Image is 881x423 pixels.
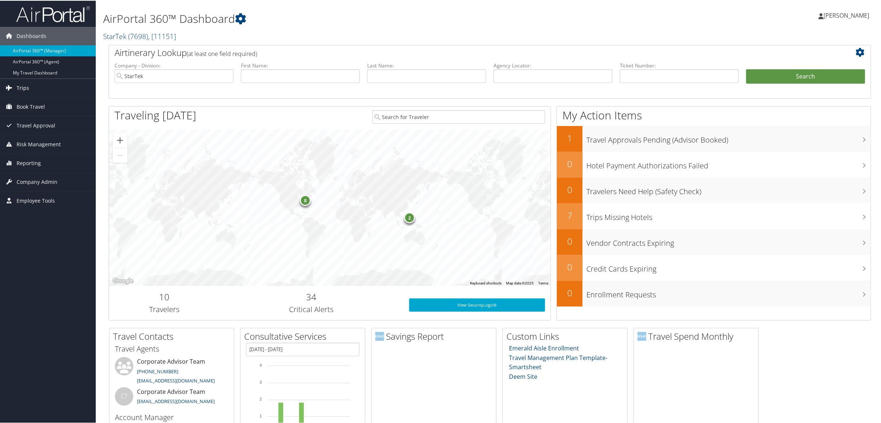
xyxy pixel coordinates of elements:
a: 0Hotel Payment Authorizations Failed [557,151,871,177]
h2: 0 [557,260,583,273]
h3: Account Manager [115,412,228,422]
a: View SecurityLogic® [409,298,545,311]
a: [EMAIL_ADDRESS][DOMAIN_NAME] [137,377,215,383]
span: Company Admin [17,172,57,190]
img: Google [111,276,135,285]
span: Employee Tools [17,191,55,209]
tspan: 4 [260,362,262,367]
h3: Hotel Payment Authorizations Failed [586,156,871,170]
h2: Consultative Services [244,329,365,342]
h3: Travel Agents [115,343,228,353]
div: 2 [404,212,415,223]
h1: Traveling [DATE] [115,107,196,122]
a: 0Enrollment Requests [557,280,871,306]
h3: Trips Missing Hotels [586,208,871,222]
span: Travel Approval [17,116,55,134]
h1: AirPortal 360™ Dashboard [103,10,619,26]
h2: 0 [557,157,583,169]
span: ( 7698 ) [128,31,148,41]
a: Open this area in Google Maps (opens a new window) [111,276,135,285]
h3: Travelers Need Help (Safety Check) [586,182,871,196]
span: Dashboards [17,26,46,45]
h3: Credit Cards Expiring [586,259,871,273]
h3: Travelers [115,304,214,314]
h3: Critical Alerts [225,304,398,314]
h2: 7 [557,209,583,221]
h2: Savings Report [375,329,496,342]
span: Trips [17,78,29,97]
h1: My Action Items [557,107,871,122]
a: Terms (opens in new tab) [538,280,548,284]
div: 8 [300,194,311,205]
button: Zoom in [113,132,127,147]
label: Company - Division: [115,61,234,69]
span: Map data ©2025 [506,280,534,284]
span: [PERSON_NAME] [824,11,869,19]
tspan: 3 [260,379,262,384]
a: StarTek [103,31,176,41]
span: Reporting [17,153,41,172]
h2: Airtinerary Lookup [115,46,802,58]
label: Last Name: [367,61,486,69]
div: CT [115,387,133,405]
a: 0Travelers Need Help (Safety Check) [557,177,871,203]
span: (at least one field required) [187,49,257,57]
a: Emerald Aisle Enrollment [509,343,579,352]
h3: Travel Approvals Pending (Advisor Booked) [586,130,871,144]
a: Travel Management Plan Template- Smartsheet [509,353,608,371]
tspan: 1 [260,413,262,417]
a: 0Vendor Contracts Expiring [557,228,871,254]
a: 1Travel Approvals Pending (Advisor Booked) [557,125,871,151]
li: Corporate Advisor Team [111,387,232,410]
img: domo-logo.png [638,331,646,340]
h2: 34 [225,290,398,303]
span: Risk Management [17,134,61,153]
h3: Vendor Contracts Expiring [586,234,871,248]
a: [PHONE_NUMBER] [137,367,178,374]
span: , [ 11151 ] [148,31,176,41]
h3: Enrollment Requests [586,285,871,299]
h2: 0 [557,286,583,298]
h2: 10 [115,290,214,303]
label: Ticket Number: [620,61,739,69]
a: 7Trips Missing Hotels [557,203,871,228]
button: Search [746,69,865,83]
h2: Travel Contacts [113,329,234,342]
button: Keyboard shortcuts [470,280,502,285]
h2: 0 [557,234,583,247]
a: 0Credit Cards Expiring [557,254,871,280]
img: domo-logo.png [375,331,384,340]
a: Deem Site [509,372,538,380]
input: Search for Traveler [372,109,545,123]
h2: 0 [557,183,583,195]
tspan: 2 [260,396,262,401]
label: Agency Locator: [494,61,613,69]
label: First Name: [241,61,360,69]
li: Corporate Advisor Team [111,356,232,387]
a: [PERSON_NAME] [818,4,877,26]
button: Zoom out [113,147,127,162]
h2: Custom Links [506,329,627,342]
span: Book Travel [17,97,45,115]
h2: Travel Spend Monthly [638,329,758,342]
h2: 1 [557,131,583,144]
img: airportal-logo.png [16,5,90,22]
a: [EMAIL_ADDRESS][DOMAIN_NAME] [137,397,215,404]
